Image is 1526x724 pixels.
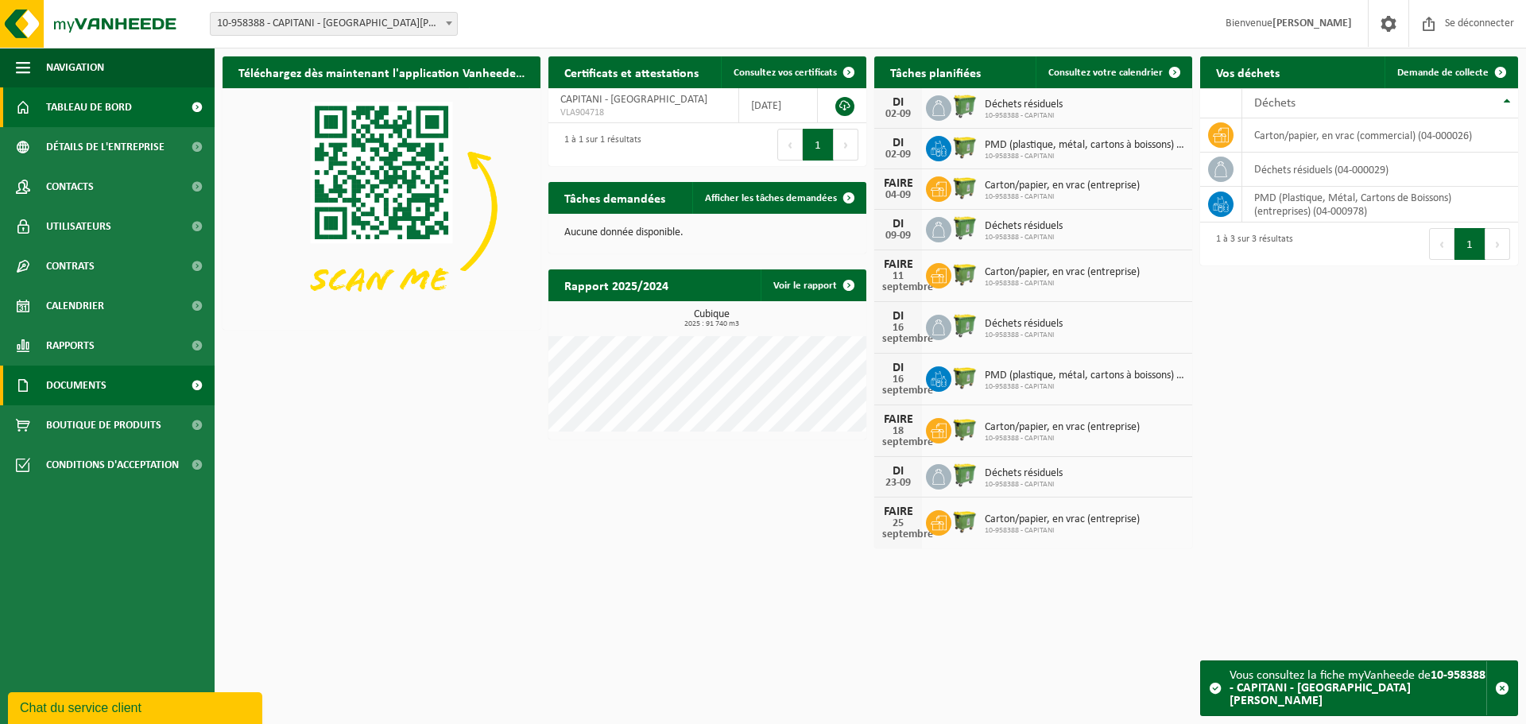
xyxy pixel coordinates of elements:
[985,233,1055,242] font: 10-958388 - CAPITANI
[1454,228,1485,260] button: 1
[893,362,904,374] font: DI
[951,261,978,288] img: WB-1100-HPE-GN-50
[885,230,911,242] font: 09-09
[46,221,111,233] font: Utilisateurs
[893,310,904,323] font: DI
[1216,68,1280,80] font: Vos déchets
[46,300,104,312] font: Calendrier
[882,374,933,397] font: 16 septembre
[46,340,95,352] font: Rapports
[893,137,904,149] font: DI
[211,13,457,35] span: 10-958388 - CAPITANI - SAINT-STEVENS-WOLUWE
[985,434,1055,443] font: 10-958388 - CAPITANI
[560,94,707,106] font: CAPITANI - [GEOGRAPHIC_DATA]
[1429,228,1454,260] button: Précédent
[1254,97,1296,110] font: Déchets
[694,308,730,320] font: Cubique
[1397,68,1489,78] font: Demande de collecte
[1254,130,1472,141] font: carton/papier, en vrac (commercial) (04-000026)
[951,93,978,120] img: WB-0770-HPE-GN-50
[951,215,978,242] img: WB-0770-HPE-GN-50
[734,68,837,78] font: Consultez vos certificats
[210,12,458,36] span: 10-958388 - CAPITANI - SAINT-STEVENS-WOLUWE
[893,218,904,230] font: DI
[238,68,529,80] font: Téléchargez dès maintenant l'application Vanheede+ !
[951,134,978,161] img: WB-1100-HPE-GN-50
[1230,669,1431,682] font: Vous consultez la fiche myVanheede de
[46,102,132,114] font: Tableau de bord
[1385,56,1516,88] a: Demande de collecte
[985,266,1140,278] font: Carton/papier, en vrac (entreprise)
[884,413,913,426] font: FAIRE
[564,281,668,293] font: Rapport 2025/2024
[684,319,739,328] font: 2025 : 91 740 m3
[882,322,933,345] font: 16 septembre
[46,141,165,153] font: Détails de l'entreprise
[564,193,665,206] font: Tâches demandées
[803,129,834,161] button: 1
[692,182,865,214] a: Afficher les tâches demandées
[985,220,1063,232] font: Déchets résiduels
[1445,17,1514,29] font: Se déconnecter
[893,465,904,478] font: DI
[1230,669,1485,707] font: 10-958388 - CAPITANI - [GEOGRAPHIC_DATA][PERSON_NAME]
[564,68,699,80] font: Certificats et attestations
[882,517,933,540] font: 25 septembre
[217,17,497,29] font: 10-958388 - CAPITANI - [GEOGRAPHIC_DATA][PERSON_NAME]
[1254,192,1451,217] font: PMD (Plastique, Métal, Cartons de Boissons) (entreprises) (04-000978)
[223,88,540,327] img: Téléchargez l'application VHEPlus
[985,421,1140,433] font: Carton/papier, en vrac (entreprise)
[885,189,911,201] font: 04-09
[885,108,911,120] font: 02-09
[884,177,913,190] font: FAIRE
[951,416,978,443] img: WB-1100-HPE-GN-50
[834,129,858,161] button: Suivant
[951,462,978,489] img: WB-0770-HPE-GN-50
[46,261,95,273] font: Contrats
[8,689,265,724] iframe: widget de discussion
[985,370,1233,381] font: PMD (plastique, métal, cartons à boissons) (entreprises)
[773,281,837,291] font: Voir le rapport
[761,269,865,301] a: Voir le rapport
[564,135,641,145] font: 1 à 1 sur 1 résultats
[951,508,978,535] img: WB-1100-HPE-GN-50
[882,425,933,448] font: 18 septembre
[951,174,978,201] img: WB-1100-HPE-GN-50
[777,129,803,161] button: Précédent
[1272,17,1352,29] font: [PERSON_NAME]
[985,331,1055,339] font: 10-958388 - CAPITANI
[1226,17,1272,29] font: Bienvenue
[1254,164,1389,176] font: déchets résiduels (04-000029)
[1036,56,1191,88] a: Consultez votre calendrier
[885,149,911,161] font: 02-09
[985,513,1140,525] font: Carton/papier, en vrac (entreprise)
[985,152,1055,161] font: 10-958388 - CAPITANI
[46,62,104,74] font: Navigation
[985,99,1063,110] font: Déchets résiduels
[560,108,604,118] font: VLA904718
[46,459,179,471] font: Conditions d'acceptation
[985,467,1063,479] font: Déchets résiduels
[884,258,913,271] font: FAIRE
[985,526,1055,535] font: 10-958388 - CAPITANI
[951,364,978,391] img: WB-1100-HPE-GN-50
[705,193,837,203] font: Afficher les tâches demandées
[884,505,913,518] font: FAIRE
[985,382,1055,391] font: 10-958388 - CAPITANI
[46,181,94,193] font: Contacts
[893,96,904,109] font: DI
[1485,228,1510,260] button: Suivant
[1466,239,1473,251] font: 1
[46,380,107,392] font: Documents
[721,56,865,88] a: Consultez vos certificats
[985,111,1055,120] font: 10-958388 - CAPITANI
[985,318,1063,330] font: Déchets résiduels
[985,192,1055,201] font: 10-958388 - CAPITANI
[46,420,161,432] font: Boutique de produits
[985,480,1055,489] font: 10-958388 - CAPITANI
[1048,68,1163,78] font: Consultez votre calendrier
[985,279,1055,288] font: 10-958388 - CAPITANI
[1216,234,1293,244] font: 1 à 3 sur 3 résultats
[890,68,981,80] font: Tâches planifiées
